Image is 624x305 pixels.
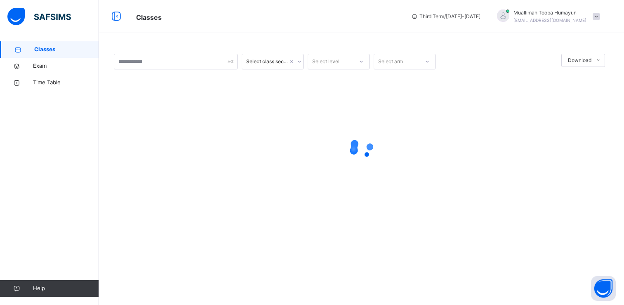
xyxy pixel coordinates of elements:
[411,13,480,20] span: session/term information
[34,45,99,54] span: Classes
[513,18,586,23] span: [EMAIL_ADDRESS][DOMAIN_NAME]
[136,13,162,21] span: Classes
[312,54,339,69] div: Select level
[7,8,71,25] img: safsims
[33,62,99,70] span: Exam
[591,276,616,301] button: Open asap
[568,57,591,64] span: Download
[33,284,99,293] span: Help
[33,79,99,87] span: Time Table
[489,9,604,24] div: Muallimah ToobaHumayun
[246,58,288,65] div: Select class section
[378,54,403,69] div: Select arm
[513,9,586,17] span: Muallimah Tooba Humayun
